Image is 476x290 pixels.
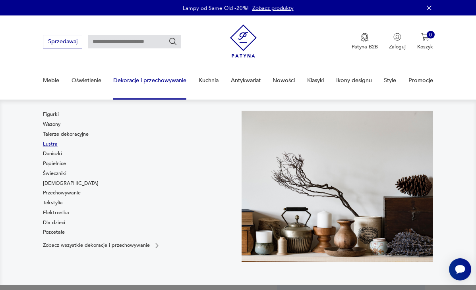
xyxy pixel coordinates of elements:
[72,67,101,94] a: Oświetlenie
[352,33,378,50] button: Patyna B2B
[384,67,396,94] a: Style
[43,199,63,206] a: Tekstylia
[43,40,82,44] a: Sprzedawaj
[389,43,406,50] p: Zaloguj
[43,242,161,249] a: Zobacz wszystkie dekoracje i przechowywanie
[307,67,324,94] a: Klasyki
[408,67,433,94] a: Promocje
[449,258,471,280] iframe: Smartsupp widget button
[352,43,378,50] p: Patyna B2B
[43,219,65,226] a: Dla dzieci
[43,131,89,138] a: Talerze dekoracyjne
[43,111,59,118] a: Figurki
[427,31,435,39] div: 0
[43,209,69,216] a: Elektronika
[230,22,257,60] img: Patyna - sklep z meblami i dekoracjami vintage
[43,121,60,128] a: Wazony
[183,4,249,12] p: Lampy od Same Old -20%!
[393,33,401,41] img: Ikonka użytkownika
[231,67,261,94] a: Antykwariat
[417,33,433,50] button: 0Koszyk
[389,33,406,50] button: Zaloguj
[352,33,378,50] a: Ikona medaluPatyna B2B
[43,67,59,94] a: Meble
[421,33,429,41] img: Ikona koszyka
[43,243,150,248] p: Zobacz wszystkie dekoracje i przechowywanie
[273,67,295,94] a: Nowości
[43,160,66,167] a: Popielnice
[336,67,372,94] a: Ikony designu
[43,180,99,187] a: [DEMOGRAPHIC_DATA]
[242,111,433,262] img: cfa44e985ea346226f89ee8969f25989.jpg
[168,37,177,46] button: Szukaj
[43,35,82,48] button: Sprzedawaj
[43,229,65,236] a: Pozostałe
[417,43,433,50] p: Koszyk
[361,33,369,42] img: Ikona medalu
[199,67,219,94] a: Kuchnia
[43,150,62,157] a: Doniczki
[43,140,58,148] a: Lustra
[252,4,294,12] a: Zobacz produkty
[113,67,186,94] a: Dekoracje i przechowywanie
[43,170,66,177] a: Świeczniki
[43,189,81,196] a: Przechowywanie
